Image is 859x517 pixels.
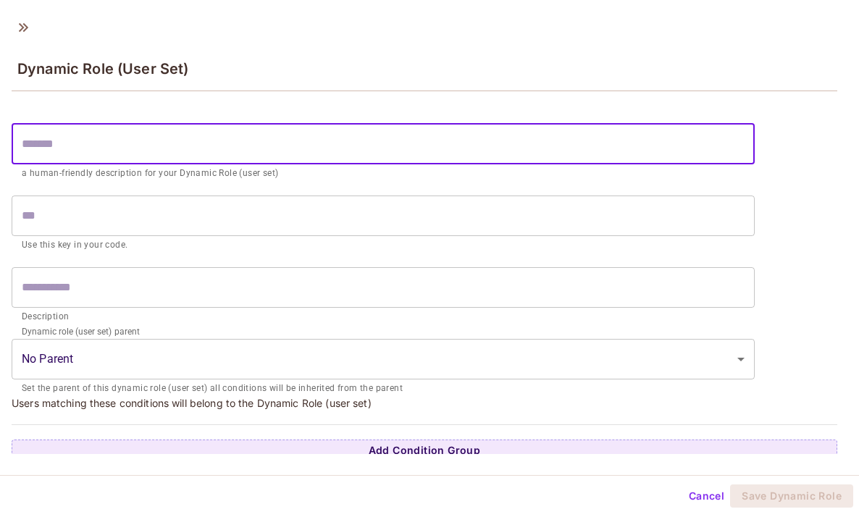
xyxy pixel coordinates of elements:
[683,484,730,508] button: Cancel
[12,396,837,410] p: Users matching these conditions will belong to the Dynamic Role (user set)
[22,325,139,337] label: Dynamic role (user set) parent
[730,484,853,508] button: Save Dynamic Role
[12,339,755,379] div: Without label
[12,440,837,463] button: Add Condition Group
[22,310,745,324] p: Description
[22,382,745,396] p: Set the parent of this dynamic role (user set) all conditions will be inherited from the parent
[17,60,188,77] span: Dynamic Role (User Set)
[22,167,745,181] p: a human-friendly description for your Dynamic Role (user set)
[22,238,745,253] p: Use this key in your code.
